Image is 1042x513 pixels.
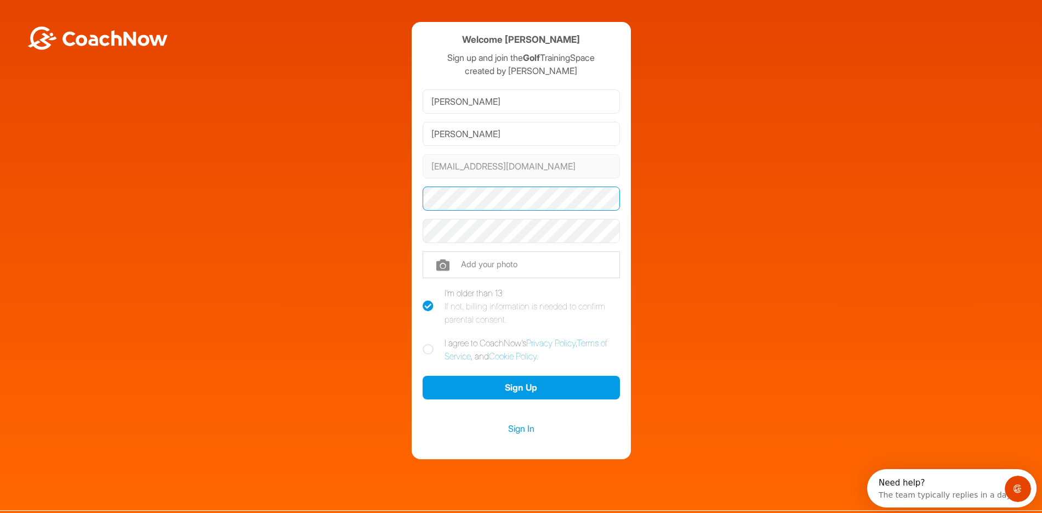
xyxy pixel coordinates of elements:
label: I agree to CoachNow's , , and . [423,336,620,363]
h4: Welcome [PERSON_NAME] [462,33,580,47]
iframe: Intercom live chat discovery launcher [867,469,1037,508]
p: Sign up and join the TrainingSpace [423,51,620,64]
div: Open Intercom Messenger [4,4,178,35]
a: Sign In [423,421,620,436]
iframe: Intercom live chat [1005,476,1031,502]
p: created by [PERSON_NAME] [423,64,620,77]
div: Need help? [12,9,145,18]
input: First Name [423,89,620,114]
a: Terms of Service [445,337,607,362]
input: Email [423,154,620,178]
a: Cookie Policy [489,351,537,362]
div: If not, billing information is needed to confirm parental consent. [445,300,620,326]
button: Sign Up [423,376,620,399]
a: Privacy Policy [526,337,576,348]
img: BwLJSsUCoWCh5upNqxVrqldRgqLPVwmV24tXu5FoVAoFEpwwqQ3VIfuoInZCoVCoTD4vwADAC3ZFMkVEQFDAAAAAElFTkSuQmCC [26,26,169,50]
div: The team typically replies in a day. [12,18,145,30]
input: Last Name [423,122,620,146]
strong: Golf [523,52,540,63]
div: I'm older than 13 [445,286,620,326]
